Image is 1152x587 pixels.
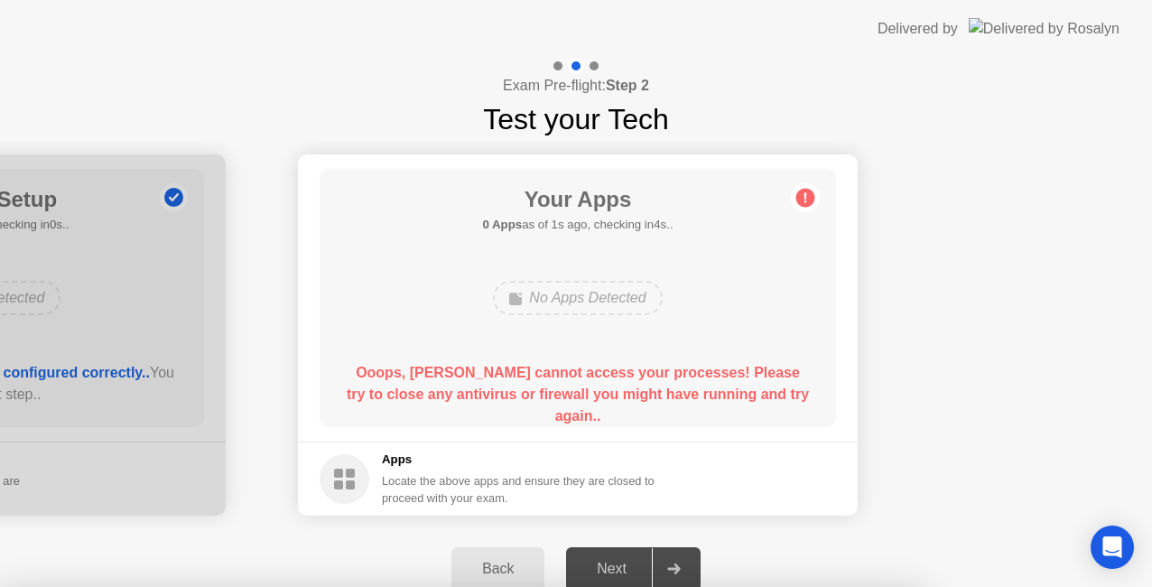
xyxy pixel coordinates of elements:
[483,98,669,141] h1: Test your Tech
[1091,526,1134,569] div: Open Intercom Messenger
[457,561,539,577] div: Back
[503,75,649,97] h4: Exam Pre-flight:
[571,561,652,577] div: Next
[878,18,958,40] div: Delivered by
[347,365,809,424] b: Ooops, [PERSON_NAME] cannot access your processes! Please try to close any antivirus or firewall ...
[482,218,522,231] b: 0 Apps
[493,281,662,315] div: No Apps Detected
[382,472,655,507] div: Locate the above apps and ensure they are closed to proceed with your exam.
[482,216,673,234] h5: as of 1s ago, checking in4s..
[482,183,673,216] h1: Your Apps
[969,18,1119,39] img: Delivered by Rosalyn
[606,78,649,93] b: Step 2
[382,451,655,469] h5: Apps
